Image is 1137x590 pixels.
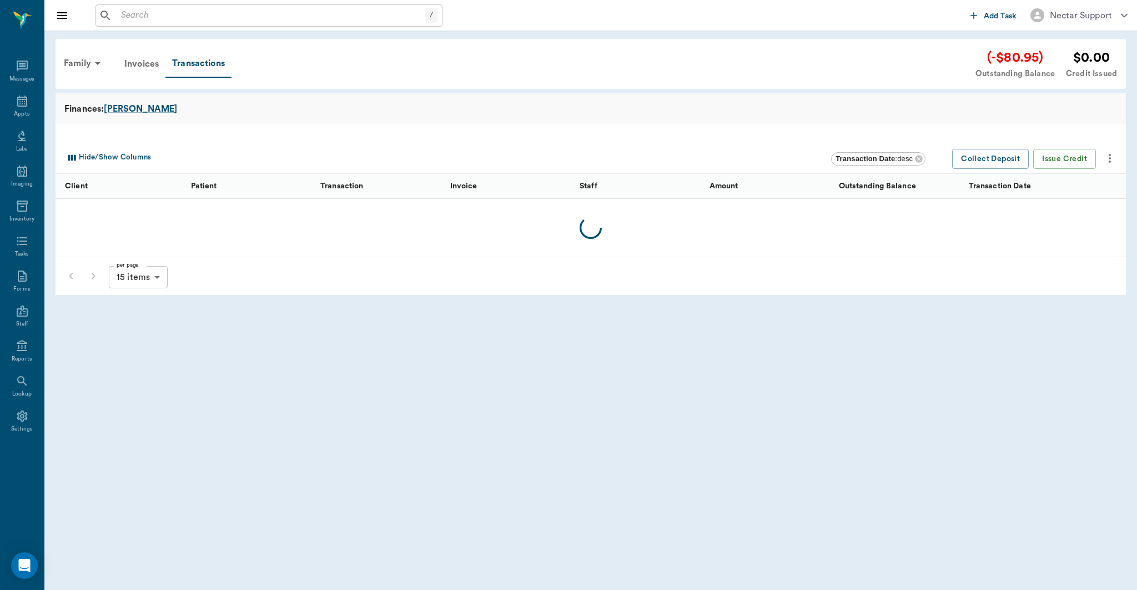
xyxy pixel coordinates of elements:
span: Finances: [64,102,104,116]
button: Sort [812,178,827,194]
div: $0.00 [1066,48,1117,68]
div: Open Intercom Messenger [11,552,38,579]
button: more [1100,149,1119,168]
button: Issue Credit [1033,149,1096,169]
div: / [425,8,437,23]
div: Client [56,174,185,199]
div: Patient [185,174,315,199]
div: Amount [704,174,834,199]
div: Invoice [450,171,477,202]
button: Sort [1071,178,1086,194]
div: Outstanding Balance [839,171,916,202]
div: Credit Issued [1066,68,1117,80]
div: Labs [16,145,28,153]
button: Select columns [63,149,154,167]
button: Nectar Support [1022,5,1136,26]
div: 15 items [109,266,168,288]
div: Client [65,171,88,202]
div: Transaction [315,174,445,199]
div: Imaging [11,180,33,188]
div: Transaction Date [963,174,1093,199]
div: Outstanding Balance [975,68,1055,80]
div: Invoice [445,174,575,199]
div: Amount [710,171,738,202]
div: Transaction [320,171,364,202]
div: (-$80.95) [975,48,1055,68]
div: Outstanding Balance [833,174,963,199]
button: Sort [682,178,698,194]
div: Inventory [9,215,34,223]
button: Sort [1108,178,1123,194]
a: Invoices [118,51,165,77]
a: Transactions [165,50,232,78]
div: Staff [580,171,597,202]
button: Sort [164,178,179,194]
div: Patient [191,171,217,202]
div: Tasks [15,250,29,258]
div: Family [57,50,111,77]
div: Nectar Support [1050,9,1112,22]
div: Forms [13,285,30,293]
div: Staff [574,174,704,199]
b: Transaction Date [836,154,895,163]
input: Search [117,8,425,23]
button: Add Task [966,5,1022,26]
button: Collect Deposit [952,149,1029,169]
div: Transaction Date:desc [831,152,925,166]
button: Sort [423,178,439,194]
span: : desc [836,154,913,163]
button: Sort [552,178,568,194]
a: [PERSON_NAME] [104,102,177,116]
label: per page [117,261,139,269]
button: Close drawer [51,4,73,27]
div: Transaction Date [969,171,1031,202]
div: Messages [9,75,35,83]
div: Appts [14,110,29,118]
button: Sort [293,178,309,194]
button: Sort [942,178,957,194]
